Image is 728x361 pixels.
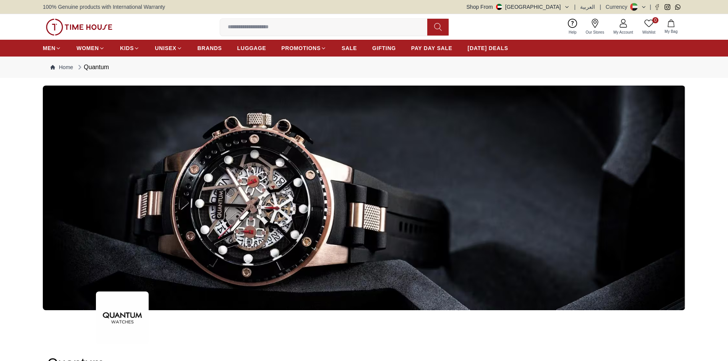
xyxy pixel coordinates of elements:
[411,41,452,55] a: PAY DAY SALE
[564,17,581,37] a: Help
[43,3,165,11] span: 100% Genuine products with International Warranty
[468,41,508,55] a: [DATE] DEALS
[155,44,176,52] span: UNISEX
[665,4,670,10] a: Instagram
[675,4,681,10] a: Whatsapp
[237,44,266,52] span: LUGGAGE
[155,41,182,55] a: UNISEX
[43,41,61,55] a: MEN
[281,44,321,52] span: PROMOTIONS
[43,57,685,78] nav: Breadcrumb
[652,17,658,23] span: 0
[574,3,576,11] span: |
[610,29,636,35] span: My Account
[566,29,580,35] span: Help
[583,29,607,35] span: Our Stores
[120,41,139,55] a: KIDS
[654,4,660,10] a: Facebook
[639,29,658,35] span: Wishlist
[237,41,266,55] a: LUGGAGE
[372,44,396,52] span: GIFTING
[638,17,660,37] a: 0Wishlist
[660,18,682,36] button: My Bag
[496,4,502,10] img: United Arab Emirates
[76,44,99,52] span: WOMEN
[411,44,452,52] span: PAY DAY SALE
[46,19,112,36] img: ...
[468,44,508,52] span: [DATE] DEALS
[372,41,396,55] a: GIFTING
[198,41,222,55] a: BRANDS
[43,86,685,310] img: ...
[76,41,105,55] a: WOMEN
[600,3,601,11] span: |
[50,63,73,71] a: Home
[198,44,222,52] span: BRANDS
[96,291,149,344] img: ...
[76,63,109,72] div: Quantum
[662,29,681,34] span: My Bag
[606,3,631,11] div: Currency
[43,44,55,52] span: MEN
[650,3,651,11] span: |
[120,44,134,52] span: KIDS
[580,3,595,11] button: العربية
[581,17,609,37] a: Our Stores
[281,41,326,55] a: PROMOTIONS
[342,41,357,55] a: SALE
[467,3,570,11] button: Shop From[GEOGRAPHIC_DATA]
[342,44,357,52] span: SALE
